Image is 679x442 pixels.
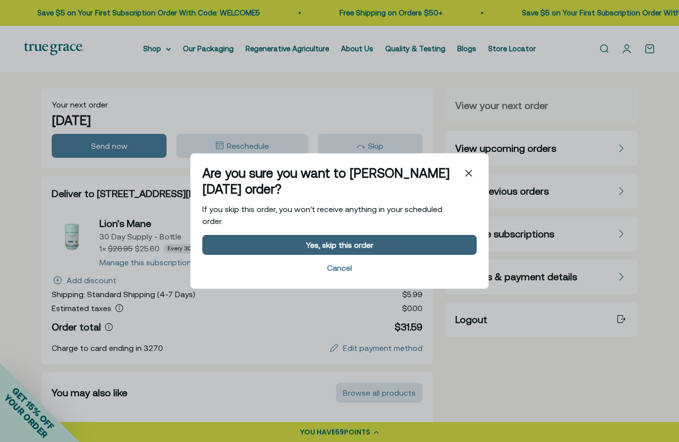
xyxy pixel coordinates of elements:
[202,259,477,277] span: Cancel
[306,241,373,249] div: Yes, skip this order
[202,235,477,255] button: Yes, skip this order
[202,205,442,225] span: If you skip this order, you won’t receive anything in your scheduled order.
[461,165,477,181] span: Close
[327,264,352,272] div: Cancel
[202,165,461,197] h1: Are you sure you want to [PERSON_NAME][DATE] order?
